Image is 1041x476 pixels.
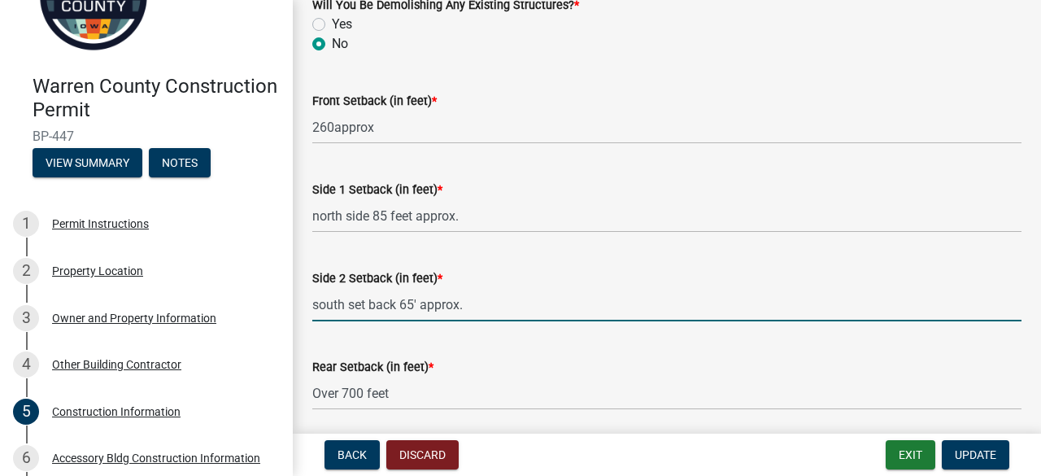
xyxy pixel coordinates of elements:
[324,440,380,469] button: Back
[33,129,260,144] span: BP-447
[52,265,143,277] div: Property Location
[33,75,280,122] h4: Warren County Construction Permit
[52,406,181,417] div: Construction Information
[312,273,442,285] label: Side 2 Setback (in feet)
[149,157,211,170] wm-modal-confirm: Notes
[52,452,260,464] div: Accessory Bldg Construction Information
[33,148,142,177] button: View Summary
[312,362,433,373] label: Rear Setback (in feet)
[942,440,1009,469] button: Update
[13,399,39,425] div: 5
[338,448,367,461] span: Back
[33,157,142,170] wm-modal-confirm: Summary
[149,148,211,177] button: Notes
[312,185,442,196] label: Side 1 Setback (in feet)
[52,312,216,324] div: Owner and Property Information
[13,352,39,378] div: 4
[52,359,181,370] div: Other Building Contractor
[312,96,437,107] label: Front Setback (in feet)
[13,445,39,471] div: 6
[52,218,149,229] div: Permit Instructions
[386,440,459,469] button: Discard
[955,448,996,461] span: Update
[332,34,348,54] label: No
[13,305,39,331] div: 3
[332,15,352,34] label: Yes
[13,258,39,284] div: 2
[13,211,39,237] div: 1
[886,440,935,469] button: Exit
